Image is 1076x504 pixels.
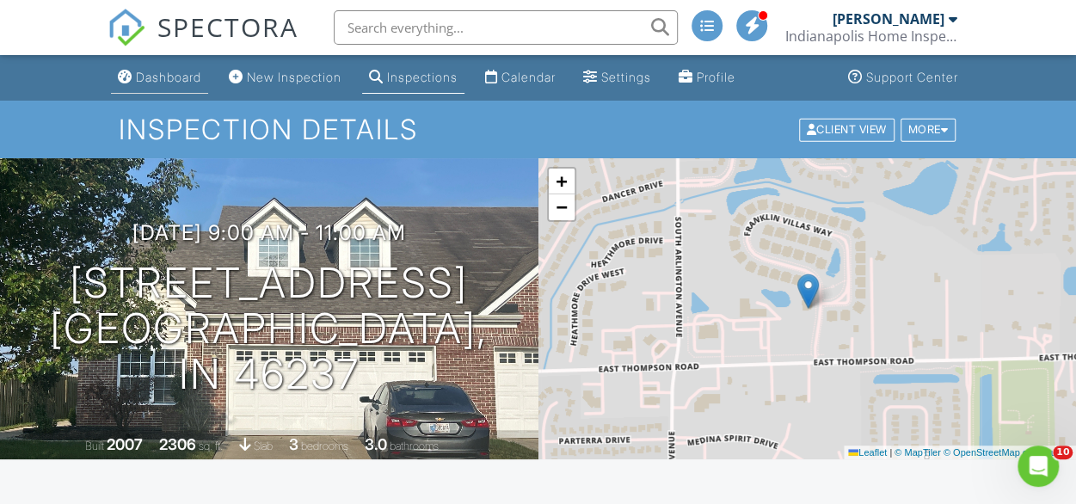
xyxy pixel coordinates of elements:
a: Calendar [478,62,563,94]
span: Built [85,439,104,452]
h3: [DATE] 9:00 am - 11:00 am [132,221,406,244]
img: The Best Home Inspection Software - Spectora [108,9,145,46]
div: Settings [601,70,651,84]
span: sq. ft. [199,439,223,452]
a: Zoom out [549,194,575,220]
a: New Inspection [222,62,348,94]
a: Client View [797,122,899,135]
div: More [901,118,956,141]
div: 3.0 [365,435,387,453]
span: Slab [254,439,273,452]
span: 10 [1053,446,1073,459]
a: Zoom in [549,169,575,194]
div: Profile [697,70,735,84]
div: Dashboard [136,70,201,84]
span: bedrooms [301,439,348,452]
h1: Inspection Details [119,114,957,144]
a: Leaflet [848,447,887,458]
div: Inspections [387,70,458,84]
iframe: Intercom live chat [1018,446,1059,487]
div: [PERSON_NAME] [833,10,944,28]
div: Client View [799,118,895,141]
a: Profile [672,62,742,94]
a: © OpenStreetMap contributors [944,447,1072,458]
span: | [889,447,892,458]
div: 2007 [107,435,143,453]
span: bathrooms [390,439,439,452]
div: New Inspection [247,70,341,84]
img: Marker [797,274,819,309]
a: SPECTORA [108,23,298,59]
a: © MapTiler [895,447,941,458]
a: Support Center [841,62,965,94]
div: Support Center [866,70,958,84]
span: − [556,196,567,218]
div: 2306 [159,435,196,453]
h1: [STREET_ADDRESS] [GEOGRAPHIC_DATA], IN 46237 [28,261,511,396]
span: SPECTORA [157,9,298,45]
a: Settings [576,62,658,94]
div: Calendar [501,70,556,84]
span: + [556,170,567,192]
a: Inspections [362,62,464,94]
a: Dashboard [111,62,208,94]
div: 3 [289,435,298,453]
div: Indianapolis Home Inspections [785,28,957,45]
input: Search everything... [334,10,678,45]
